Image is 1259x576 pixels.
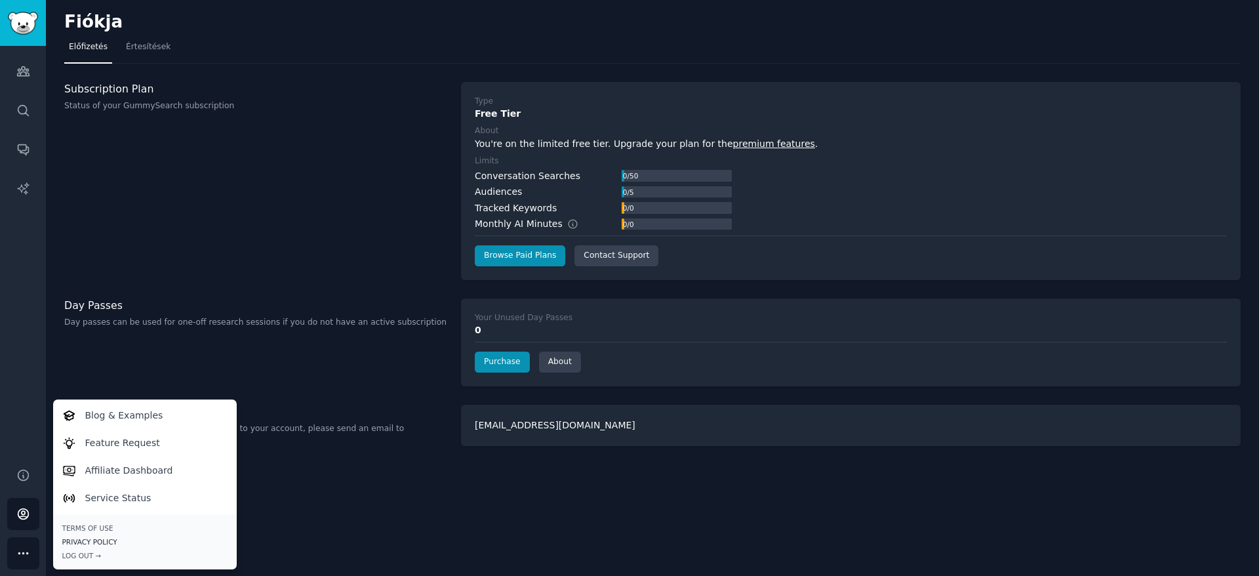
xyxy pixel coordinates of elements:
[622,170,639,182] div: 0 / 50
[475,96,493,108] div: Type
[475,125,498,137] div: About
[539,352,581,373] a: About
[55,429,234,457] a: Feature Request
[475,312,572,324] div: Your Unused Day Passes
[85,436,160,450] p: Feature Request
[64,298,447,312] h3: Day Passes
[62,551,228,560] div: Log Out →
[475,137,1227,151] div: You're on the limited free tier. Upgrade your plan for the .
[475,169,580,183] div: Conversation Searches
[85,491,151,505] p: Service Status
[8,12,38,35] img: GummySearch logó
[55,484,234,512] a: Service Status
[55,401,234,429] a: Blog & Examples
[475,352,530,373] a: Purchase
[475,107,1227,121] div: Free Tier
[126,42,170,51] font: Értesítések
[62,524,228,533] a: Terms of Use
[475,185,522,199] div: Audiences
[62,537,228,546] a: Privacy Policy
[64,317,447,329] p: Day passes can be used for one-off research sessions if you do not have an active subscription
[64,37,112,64] a: Előfizetés
[85,464,173,478] p: Affiliate Dashboard
[622,218,635,230] div: 0 / 0
[55,457,234,484] a: Affiliate Dashboard
[64,100,447,112] p: Status of your GummySearch subscription
[461,405,1241,446] div: [EMAIL_ADDRESS][DOMAIN_NAME]
[574,245,658,266] a: Contact Support
[85,409,163,422] p: Blog & Examples
[64,82,447,96] h3: Subscription Plan
[475,245,565,266] a: Browse Paid Plans
[475,201,557,215] div: Tracked Keywords
[475,323,1227,337] div: 0
[69,42,108,51] font: Előfizetés
[733,138,815,149] a: premium features
[475,155,499,167] div: Limits
[622,202,635,214] div: 0 / 0
[121,37,175,64] a: Értesítések
[622,186,635,198] div: 0 / 5
[64,12,123,31] font: Fiókja
[475,217,592,231] div: Monthly AI Minutes
[64,405,447,419] h3: Email Address
[64,423,447,446] p: To modify your email or make any changes to your account, please send an email to [EMAIL_ADDRESS]...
